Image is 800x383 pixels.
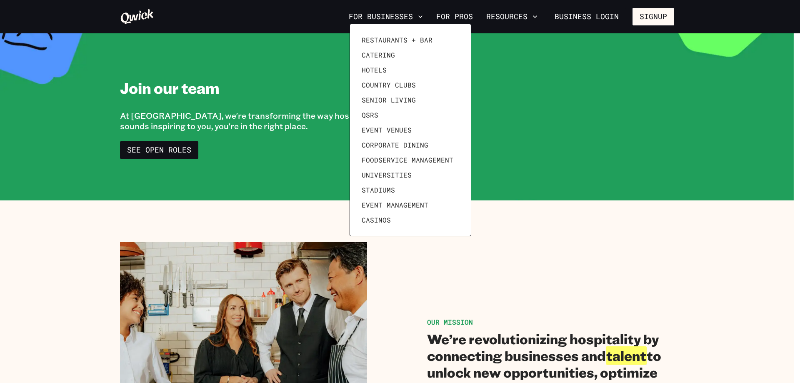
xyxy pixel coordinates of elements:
span: Hotels [362,66,387,74]
span: Casinos [362,216,391,224]
span: Stadiums [362,186,395,194]
span: Event Venues [362,126,412,134]
span: Event Management [362,201,428,209]
span: QSRs [362,111,378,119]
span: Restaurants + Bar [362,36,432,44]
span: Corporate Dining [362,141,428,149]
span: Senior Living [362,96,416,104]
span: Universities [362,171,412,179]
span: Catering [362,51,395,59]
span: Country Clubs [362,81,416,89]
span: Foodservice Management [362,156,453,164]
